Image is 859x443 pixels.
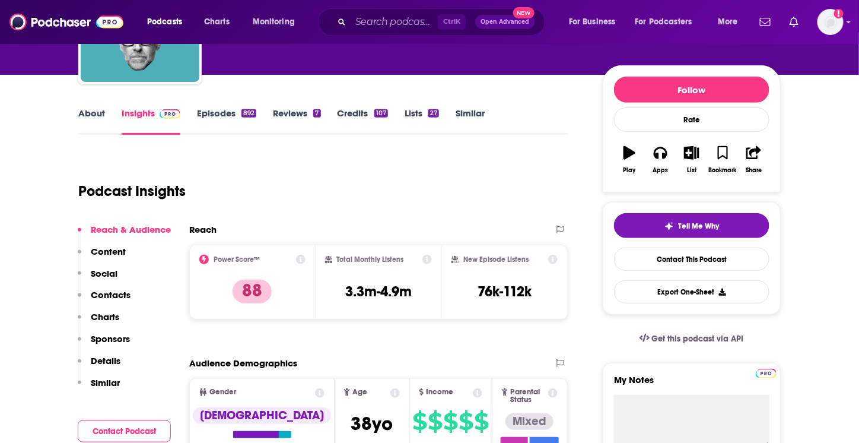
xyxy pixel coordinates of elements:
div: Play [623,167,636,174]
div: Rate [614,107,769,132]
h2: New Episode Listens [463,255,529,264]
button: Social [78,268,117,290]
button: Content [78,246,126,268]
span: For Podcasters [635,14,692,30]
button: Contact Podcast [78,420,171,442]
a: Lists27 [405,107,439,135]
h2: Reach [189,224,217,235]
img: Podchaser Pro [756,369,777,378]
svg: Add a profile image [834,9,844,18]
button: Play [614,138,645,181]
img: User Profile [817,9,844,35]
a: Charts [196,12,237,31]
img: tell me why sparkle [664,221,674,231]
span: $ [475,412,489,431]
span: Get this podcast via API [652,334,744,344]
button: open menu [710,12,753,31]
span: Age [352,388,367,396]
p: Details [91,355,120,366]
p: Contacts [91,289,131,300]
p: Content [91,246,126,257]
button: Details [78,355,120,377]
a: Show notifications dropdown [785,12,803,32]
div: [DEMOGRAPHIC_DATA] [193,407,331,424]
span: Income [426,388,453,396]
button: Similar [78,377,120,399]
p: Sponsors [91,333,130,344]
button: Open AdvancedNew [475,15,535,29]
h2: Audience Demographics [189,357,297,369]
div: Mixed [505,413,553,430]
p: Reach & Audience [91,224,171,235]
span: For Business [569,14,616,30]
div: Share [746,167,762,174]
p: Charts [91,311,119,322]
h1: Podcast Insights [78,182,186,200]
button: Share [739,138,769,181]
button: tell me why sparkleTell Me Why [614,213,769,238]
span: $ [444,412,458,431]
button: open menu [139,12,198,31]
p: Similar [91,377,120,388]
button: List [676,138,707,181]
span: Tell Me Why [679,221,720,231]
button: open menu [244,12,310,31]
a: Show notifications dropdown [755,12,775,32]
a: Similar [456,107,485,135]
div: Bookmark [709,167,737,174]
span: $ [428,412,443,431]
a: Credits107 [338,107,388,135]
button: Charts [78,311,119,333]
h2: Total Monthly Listens [337,255,404,264]
div: List [687,167,696,174]
span: Ctrl K [438,14,466,30]
h2: Power Score™ [214,255,260,264]
span: 38 yo [351,412,393,435]
img: Podchaser Pro [160,109,180,119]
a: InsightsPodchaser Pro [122,107,180,135]
div: Search podcasts, credits, & more... [329,8,556,36]
button: open menu [628,12,710,31]
div: 107 [374,109,388,118]
h3: 3.3m-4.9m [345,283,412,300]
h3: 76k-112k [478,283,532,300]
a: Pro website [756,367,777,378]
button: open menu [561,12,631,31]
a: Episodes892 [197,107,256,135]
span: New [513,7,535,18]
button: Follow [614,77,769,103]
span: Logged in as nbaderrubenstein [817,9,844,35]
span: $ [413,412,427,431]
span: Charts [204,14,230,30]
button: Apps [645,138,676,181]
span: Open Advanced [481,19,530,25]
div: 892 [241,109,256,118]
span: Gender [209,388,236,396]
p: 88 [233,280,272,303]
button: Show profile menu [817,9,844,35]
a: Contact This Podcast [614,248,769,271]
button: Sponsors [78,333,130,355]
label: My Notes [614,374,769,395]
span: More [718,14,738,30]
button: Reach & Audience [78,224,171,246]
button: Bookmark [707,138,738,181]
a: About [78,107,105,135]
img: Podchaser - Follow, Share and Rate Podcasts [9,11,123,33]
a: Get this podcast via API [630,324,753,353]
a: Reviews7 [273,107,320,135]
span: Podcasts [147,14,182,30]
div: 7 [313,109,320,118]
div: Apps [653,167,669,174]
span: Monitoring [253,14,295,30]
div: 27 [428,109,439,118]
button: Contacts [78,289,131,311]
p: Social [91,268,117,279]
span: Parental Status [510,388,546,404]
input: Search podcasts, credits, & more... [351,12,438,31]
span: $ [459,412,473,431]
button: Export One-Sheet [614,280,769,303]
